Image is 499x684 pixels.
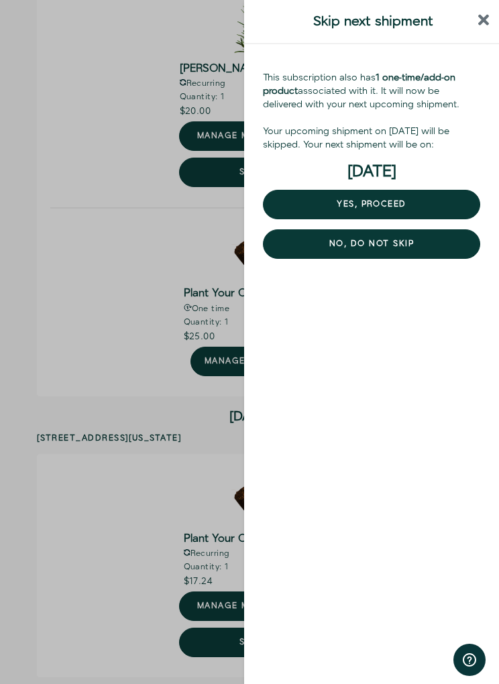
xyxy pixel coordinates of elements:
[313,12,433,32] span: Skip next shipment
[263,71,455,98] span: 1 one-time/add-on product
[263,229,480,259] button: No, do not skip
[478,10,490,33] button: close sidebar
[263,125,480,152] div: Your upcoming shipment on [DATE] will be skipped. Your next shipment will be on:
[263,71,459,111] span: This subscription also has associated with it. It will now be delivered with your next upcoming s...
[453,644,486,677] iframe: Opens a widget where you can find more information
[263,165,480,178] h3: [DATE]
[263,190,480,219] button: Yes, proceed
